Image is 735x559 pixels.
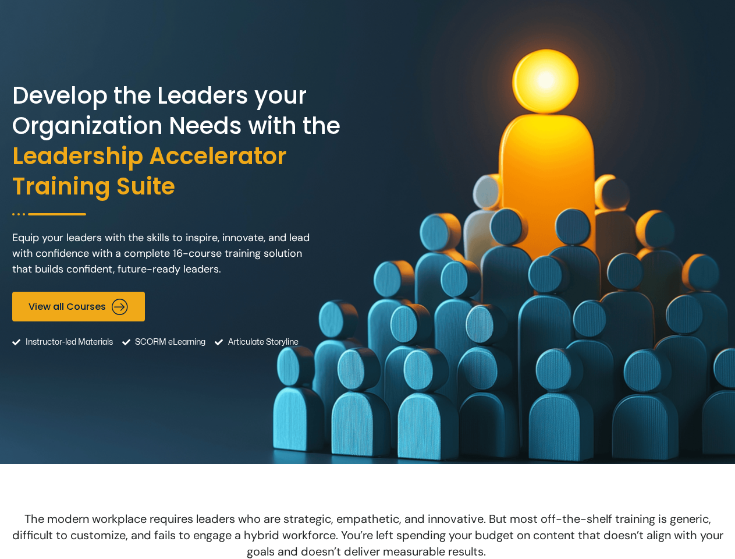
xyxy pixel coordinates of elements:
span: SCORM eLearning [132,327,205,357]
a: View all Courses [12,292,145,321]
span: View all Courses [29,301,106,312]
h2: Develop the Leaders your Organization Needs with the [12,80,365,201]
span: Leadership Accelerator Training Suite [12,141,365,201]
span: Instructor-led Materials [23,327,113,357]
span: Articulate Storyline [225,327,299,357]
span: The modern workplace requires leaders who are strategic, empathetic, and innovative. But most off... [12,511,723,559]
p: Equip your leaders with the skills to inspire, innovate, and lead with confidence with a complete... [12,230,315,277]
